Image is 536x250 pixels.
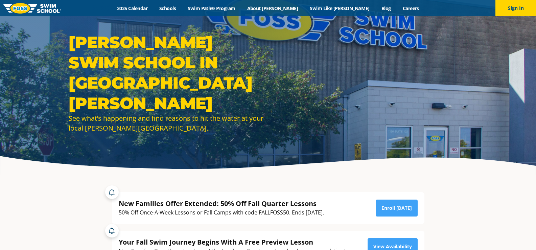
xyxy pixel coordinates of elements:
[119,199,324,208] div: New Families Offer Extended: 50% Off Fall Quarter Lessons
[376,200,418,217] a: Enroll [DATE]
[119,208,324,217] div: 50% Off Once-A-Week Lessons or Fall Camps with code FALLFOSS50. Ends [DATE].
[154,5,182,12] a: Schools
[182,5,241,12] a: Swim Path® Program
[397,5,425,12] a: Careers
[69,113,265,133] div: See what’s happening and find reasons to hit the water at your local [PERSON_NAME][GEOGRAPHIC_DATA].
[3,3,61,14] img: FOSS Swim School Logo
[119,237,346,247] div: Your Fall Swim Journey Begins With A Free Preview Lesson
[69,32,265,113] h1: [PERSON_NAME] Swim School in [GEOGRAPHIC_DATA][PERSON_NAME]
[241,5,304,12] a: About [PERSON_NAME]
[304,5,376,12] a: Swim Like [PERSON_NAME]
[375,5,397,12] a: Blog
[111,5,154,12] a: 2025 Calendar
